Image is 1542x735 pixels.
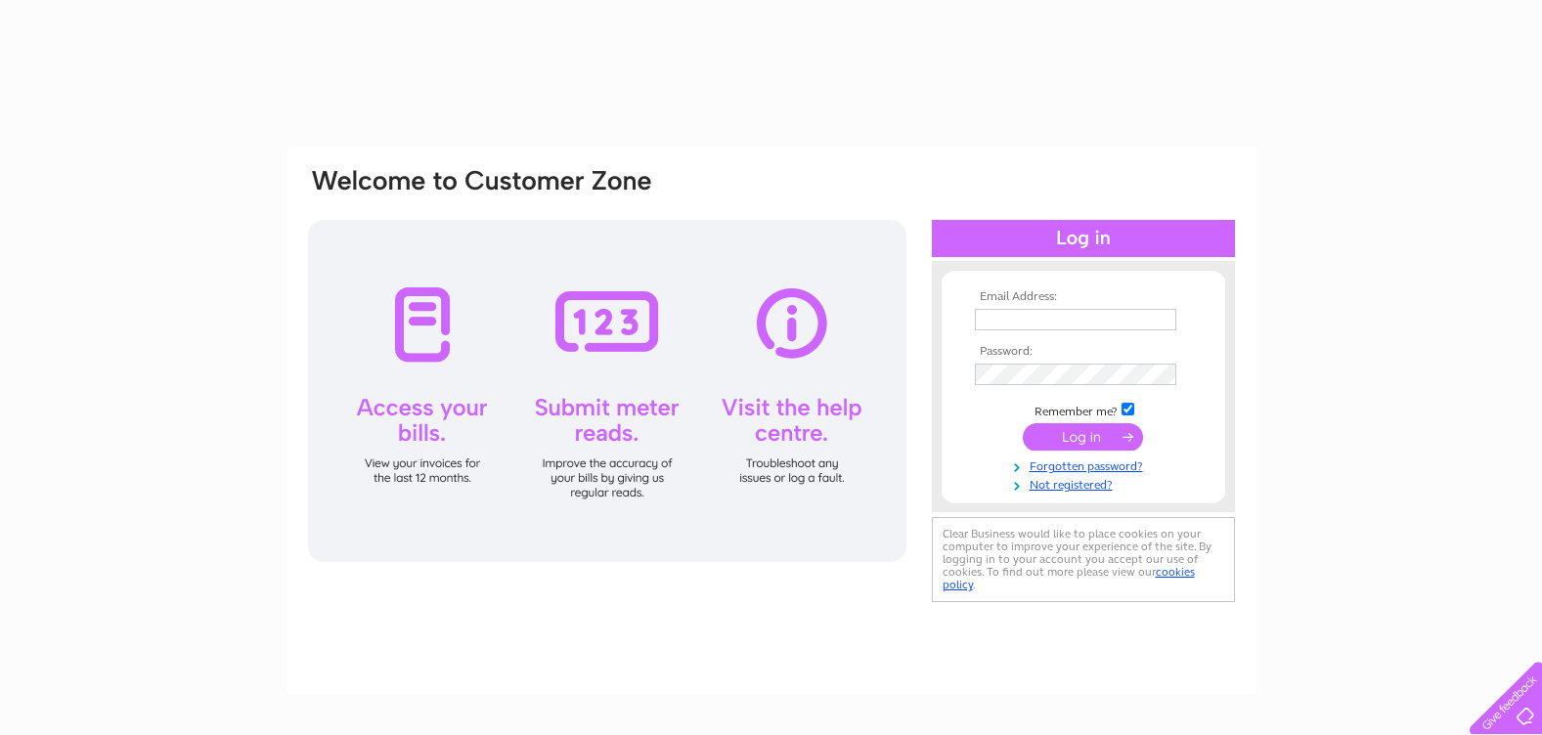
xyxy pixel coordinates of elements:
[1023,423,1143,451] input: Submit
[975,474,1197,493] a: Not registered?
[932,517,1235,602] div: Clear Business would like to place cookies on your computer to improve your experience of the sit...
[970,400,1197,419] td: Remember me?
[975,455,1197,474] a: Forgotten password?
[943,565,1195,591] a: cookies policy
[970,345,1197,359] th: Password:
[970,290,1197,304] th: Email Address:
